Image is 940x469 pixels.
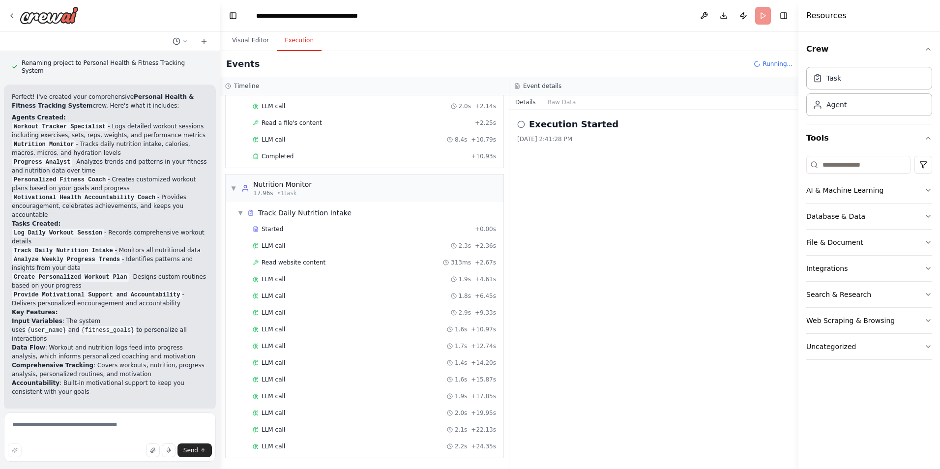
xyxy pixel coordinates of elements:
[455,325,467,333] span: 1.6s
[806,264,848,273] div: Integrations
[146,443,160,457] button: Upload files
[183,446,198,454] span: Send
[806,316,895,325] div: Web Scraping & Browsing
[459,309,471,317] span: 2.9s
[256,11,367,21] nav: breadcrumb
[12,193,208,219] li: - Provides encouragement, celebrates achievements, and keeps you accountable
[262,275,285,283] span: LLM call
[455,392,467,400] span: 1.9s
[471,325,496,333] span: + 10.97s
[12,344,45,351] strong: Data Flow
[455,342,467,350] span: 1.7s
[806,256,932,281] button: Integrations
[12,122,208,140] li: - Logs detailed workout sessions including exercises, sets, reps, weights, and performance metrics
[475,102,496,110] span: + 2.14s
[451,259,471,266] span: 313ms
[529,117,618,131] h2: Execution Started
[262,359,285,367] span: LLM call
[258,208,352,218] span: Track Daily Nutrition Intake
[471,342,496,350] span: + 12.74s
[806,185,883,195] div: AI & Machine Learning
[12,362,93,369] strong: Comprehensive Tracking
[806,334,932,359] button: Uncategorized
[12,272,208,290] li: - Designs custom routines based on your progress
[12,176,108,184] code: Personalized Fitness Coach
[806,308,932,333] button: Web Scraping & Browsing
[806,204,932,229] button: Database & Data
[226,57,260,71] h2: Events
[806,342,856,352] div: Uncategorized
[12,122,108,131] code: Workout Tracker Specialist
[12,246,115,255] code: Track Daily Nutrition Intake
[12,246,208,255] li: - Monitors all nutritional data
[12,290,208,308] li: - Delivers personalized encouragement and accountability
[169,35,192,47] button: Switch to previous chat
[471,376,496,383] span: + 15.87s
[471,392,496,400] span: + 17.85s
[8,443,22,457] button: Improve this prompt
[12,140,208,157] li: - Tracks daily nutrition intake, calories, macros, micros, and hydration levels
[22,59,208,75] span: Renaming project to Personal Health & Fitness Tracking System
[475,292,496,300] span: + 6.45s
[455,359,467,367] span: 1.4s
[262,392,285,400] span: LLM call
[455,136,467,144] span: 8.4s
[226,9,240,23] button: Hide left sidebar
[523,82,561,90] h3: Event details
[12,343,208,361] li: : Workout and nutrition logs feed into progress analysis, which informs personalized coaching and...
[12,175,208,193] li: - Creates customized workout plans based on your goals and progress
[12,291,182,299] code: Provide Motivational Support and Accountability
[459,275,471,283] span: 1.9s
[12,318,62,324] strong: Input Variables
[455,409,467,417] span: 2.0s
[262,119,322,127] span: Read a file's content
[262,376,285,383] span: LLM call
[12,92,208,110] p: Perfect! I've created your comprehensive crew. Here's what it includes:
[12,255,122,264] code: Analyze Weekly Progress Trends
[777,9,791,23] button: Hide right sidebar
[455,426,467,434] span: 2.1s
[224,30,277,51] button: Visual Editor
[459,292,471,300] span: 1.8s
[475,225,496,233] span: + 0.00s
[806,177,932,203] button: AI & Machine Learning
[806,152,932,368] div: Tools
[262,152,294,160] span: Completed
[12,229,104,237] code: Log Daily Workout Session
[12,317,208,343] li: : The system uses and to personalize all interactions
[455,442,467,450] span: 2.2s
[12,379,208,396] li: : Built-in motivational support to keep you consistent with your goals
[806,63,932,124] div: Crew
[277,189,297,197] span: • 1 task
[826,100,847,110] div: Agent
[471,409,496,417] span: + 19.95s
[806,290,871,299] div: Search & Research
[262,242,285,250] span: LLM call
[277,30,322,51] button: Execution
[177,443,212,457] button: Send
[509,95,542,109] button: Details
[162,443,176,457] button: Click to speak your automation idea
[12,140,76,149] code: Nutrition Monitor
[253,179,312,189] div: Nutrition Monitor
[234,82,259,90] h3: Timeline
[262,225,283,233] span: Started
[475,242,496,250] span: + 2.36s
[26,326,68,335] code: {user_name}
[806,230,932,255] button: File & Document
[806,282,932,307] button: Search & Research
[262,102,285,110] span: LLM call
[12,309,58,316] strong: Key Features:
[475,259,496,266] span: + 2.67s
[517,135,791,143] div: [DATE] 2:41:28 PM
[806,237,863,247] div: File & Document
[806,35,932,63] button: Crew
[459,102,471,110] span: 2.0s
[262,409,285,417] span: LLM call
[196,35,212,47] button: Start a new chat
[806,211,865,221] div: Database & Data
[237,209,243,217] span: ▼
[12,157,208,175] li: - Analyzes trends and patterns in your fitness and nutrition data over time
[12,158,72,167] code: Progress Analyst
[12,220,60,227] strong: Tasks Created:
